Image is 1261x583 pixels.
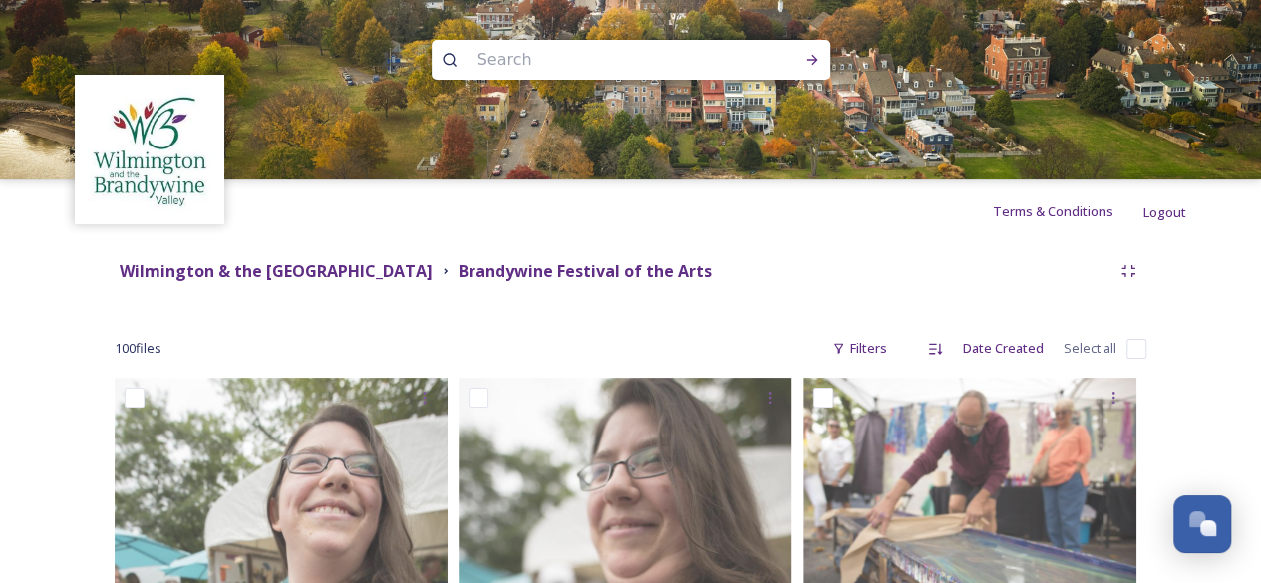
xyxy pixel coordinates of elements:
input: Search [468,38,741,82]
strong: Wilmington & the [GEOGRAPHIC_DATA] [120,260,433,282]
button: Open Chat [1173,495,1231,553]
span: 100 file s [115,339,161,358]
div: Filters [822,329,897,368]
div: Date Created [953,329,1054,368]
span: Terms & Conditions [993,202,1113,220]
strong: Brandywine Festival of the Arts [459,260,712,282]
img: download%20%281%29.jpeg [78,78,222,222]
span: Select all [1064,339,1116,358]
a: Terms & Conditions [993,199,1143,223]
span: Logout [1143,203,1186,221]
